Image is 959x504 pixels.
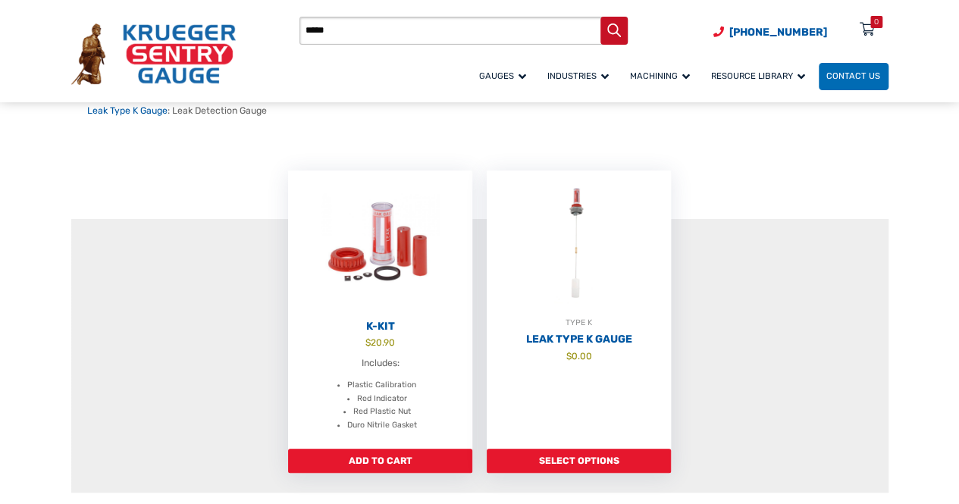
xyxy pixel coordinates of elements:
a: TYPE KLeak Type K Gauge $0.00 [487,171,671,449]
p: Includes: [302,356,459,371]
span: Gauges [479,70,526,81]
a: Add to cart: “K-Kit” [288,449,472,473]
a: Phone Number (920) 434-8860 [713,24,827,40]
img: Leak Detection Gauge [487,171,671,317]
div: Suggested search terms: : Leak Gauge (Type K) Repair Kit, Tank Gauge Accessories & Repair Parts :... [87,90,873,118]
bdi: 0.00 [566,351,591,362]
a: K-Kit $20.90 Includes: Plastic Calibration Red Indicator Red Plastic Nut Duro Nitrile Gasket [288,171,472,449]
a: Gauges [472,61,540,92]
span: [PHONE_NUMBER] [729,26,827,39]
span: Contact Us [826,70,880,81]
a: Leak Type K Gauge [87,105,168,116]
span: Machining [630,70,690,81]
span: Resource Library [711,70,805,81]
a: Machining [622,61,704,92]
span: $ [566,351,571,362]
li: Plastic Calibration [347,378,416,391]
img: Krueger Sentry Gauge [71,23,236,84]
a: Contact Us [819,63,888,90]
li: Red Plastic Nut [353,405,411,418]
bdi: 20.90 [365,337,395,348]
img: K-Kit [288,171,472,317]
li: Duro Nitrile Gasket [347,418,417,431]
a: Add to cart: “Leak Type K Gauge” [487,449,671,473]
span: $ [365,337,371,348]
div: TYPE K [487,316,671,330]
h2: Leak Type K Gauge [487,333,671,346]
li: Red Indicator [357,392,407,405]
a: Industries [540,61,622,92]
div: 0 [874,16,879,28]
a: Resource Library [704,61,819,92]
span: Industries [547,70,609,81]
h2: K-Kit [288,320,472,333]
